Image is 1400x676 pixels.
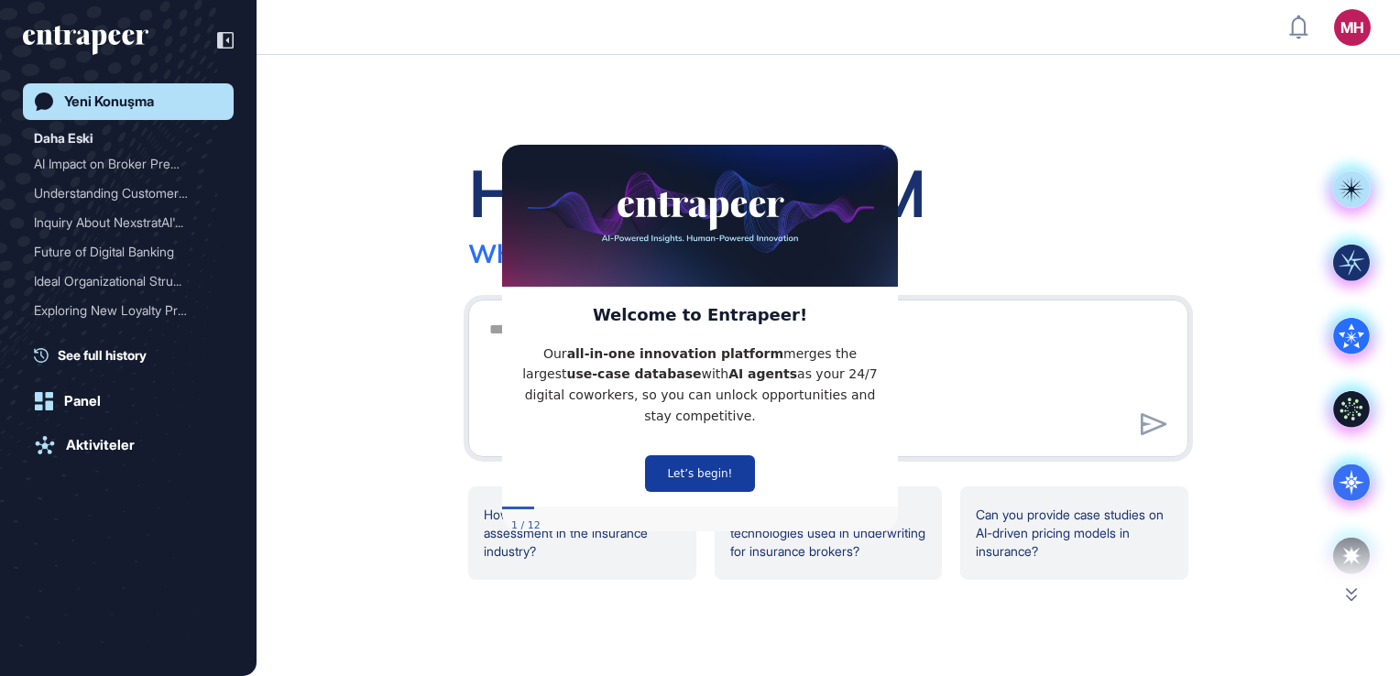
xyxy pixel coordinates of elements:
div: Understanding Customer Lo... [34,179,208,208]
div: AI Impact on Broker Premi... [34,149,208,179]
div: Inquiry About NexstratAI'... [34,208,208,237]
div: entrapeer-logo [23,26,148,55]
div: Future of Digital Banking [34,237,208,267]
a: Yeni Konuşma [23,83,234,120]
button: Let’s begin! [143,311,253,347]
div: Can you provide case studies on AI-driven pricing models in insurance? [960,486,1188,580]
span: See full history [58,345,147,365]
div: AI Impact on Broker Premiums [34,149,223,179]
strong: use-case database [65,222,200,236]
div: Step 1 of 12 [9,374,38,388]
div: What are the latest AI technologies used in underwriting for insurance brokers? [715,486,943,580]
div: What sparks your interest [DATE]? [468,237,893,269]
div: Understanding Customer Loyalty in Banking [34,179,223,208]
div: Hello, MELTEM [468,151,927,234]
a: Panel [23,383,234,420]
div: Daha Eski [34,127,93,149]
span: Welcome to Entrapeer! [91,160,305,180]
strong: AI agents [226,222,295,236]
div: How is AI transforming risk assessment in the insurance industry? [468,486,696,580]
p: Our merges the largest with as your 24/7 digital coworkers, so you can unlock opportunities and s... [15,199,381,282]
div: Ideal Organizational Structure of Innovation Unit in Digital Banking [34,267,223,296]
div: Panel [64,393,101,409]
a: Aktiviteler [23,427,234,463]
div: Future of Digital Banking [34,237,223,267]
div: Yeni Konuşma [64,93,154,110]
a: See full history [34,345,234,365]
button: MH [1334,9,1371,46]
div: Ideal Organizational Stru... [34,267,208,296]
div: Exploring New Loyalty Pro... [34,296,208,325]
div: Aktiviteler [66,437,135,453]
div: Exploring New Loyalty Programs in Financial Services for 2023 [34,296,223,325]
strong: all-in-one innovation platform [65,202,281,216]
div: Inquiry About NexstratAI's Architectural Infrastructure [34,208,223,237]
